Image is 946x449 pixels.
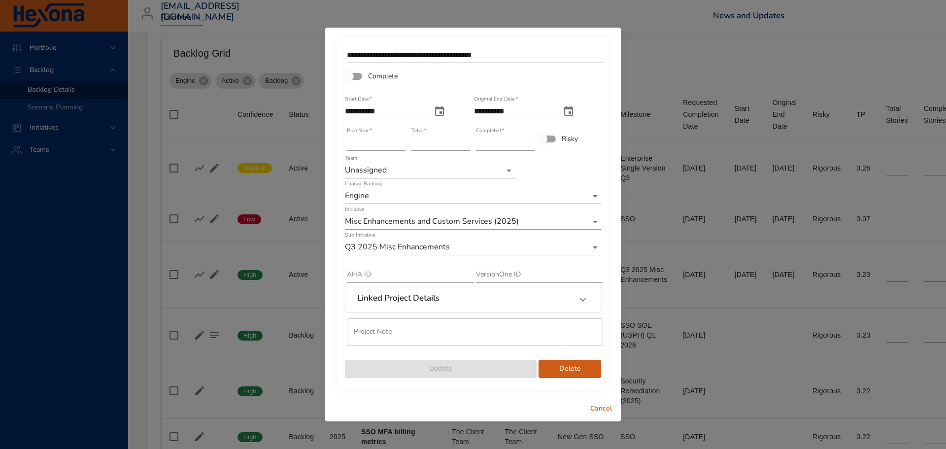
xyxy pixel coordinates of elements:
[428,100,451,123] button: start date
[539,360,601,378] button: Delete
[562,134,578,144] span: Risky
[411,128,426,133] label: Total
[585,400,617,418] button: Cancel
[345,188,601,204] div: Engine
[474,96,518,102] label: Original End Date
[557,100,580,123] button: original end date
[546,363,593,375] span: Delete
[345,207,364,212] label: Initiative
[589,403,613,415] span: Cancel
[368,71,398,81] span: Complete
[357,293,439,303] h6: Linked Project Details
[345,163,515,178] div: Unassigned
[345,214,601,230] div: Misc Enhancements and Custom Services (2025)
[345,96,372,102] label: Start Date
[345,232,375,238] label: Sub Initiative
[345,155,357,161] label: Team
[345,240,601,255] div: Q3 2025 Misc Enhancements
[347,128,372,133] label: Plan Year
[345,287,601,312] div: Linked Project Details
[345,181,382,186] label: Change Backlog
[476,128,505,133] label: Completed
